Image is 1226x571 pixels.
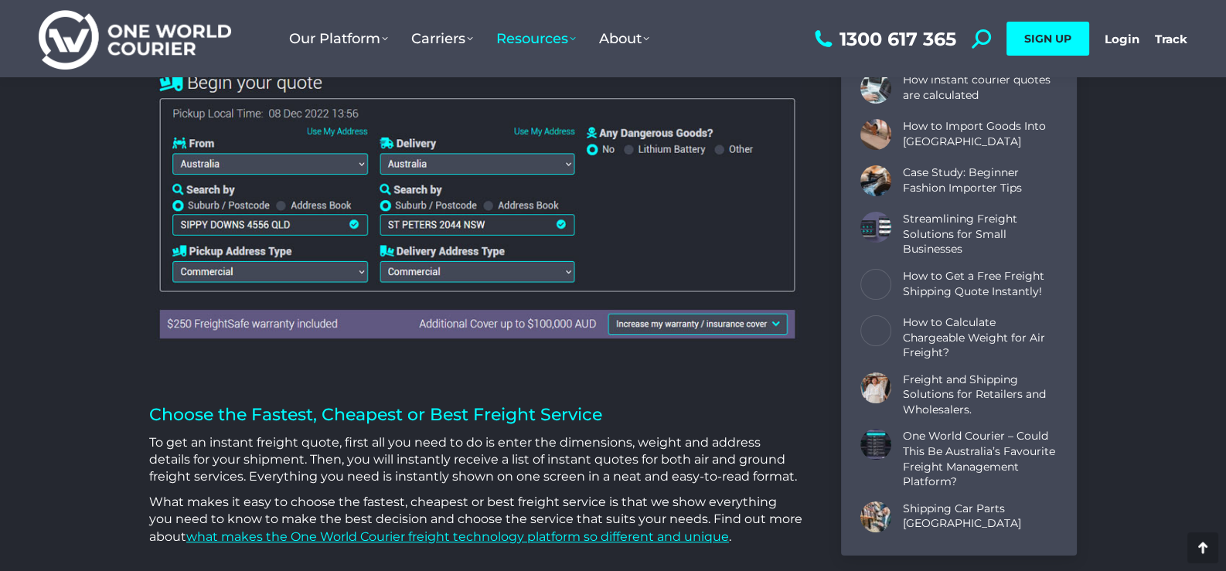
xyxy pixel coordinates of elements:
[496,30,576,47] span: Resources
[903,372,1057,418] a: Freight and Shipping Solutions for Retailers and Wholesalers.
[860,430,891,461] a: Post image
[860,119,891,150] a: Post image
[903,430,1057,490] a: One World Courier – Could This Be Australia’s Favourite Freight Management Platform?
[903,212,1057,257] a: Streamlining Freight Solutions for Small Businesses
[860,372,891,403] a: Post image
[1006,22,1089,56] a: SIGN UP
[149,63,802,345] img: One World Courier - begining a freight quote
[903,269,1057,299] a: How to Get a Free Freight Shipping Quote Instantly!
[289,30,388,47] span: Our Platform
[860,212,891,243] a: Post image
[400,15,485,63] a: Carriers
[186,529,729,544] a: what makes the One World Courier freight technology platform so different and unique
[860,165,891,196] a: Post image
[599,30,649,47] span: About
[903,165,1057,195] a: Case Study: Beginner Fashion Importer Tips
[1024,32,1071,46] span: SIGN UP
[1105,32,1139,46] a: Login
[149,381,802,427] h2: Choose the Fastest, Cheapest or Best Freight Service
[860,73,891,104] a: Post image
[903,315,1057,361] a: How to Calculate Chargeable Weight for Air Freight?
[149,434,802,486] p: To get an instant freight quote, first all you need to do is enter the dimensions, weight and add...
[485,15,587,63] a: Resources
[903,501,1057,532] a: Shipping Car Parts [GEOGRAPHIC_DATA]
[903,73,1057,103] a: How instant courier quotes are calculated
[39,8,231,70] img: One World Courier
[278,15,400,63] a: Our Platform
[587,15,661,63] a: About
[903,119,1057,149] a: How to Import Goods Into [GEOGRAPHIC_DATA]
[149,494,802,546] p: What makes it easy to choose the fastest, cheapest or best freight service is that we show everyt...
[860,315,891,346] a: Post image
[1155,32,1187,46] a: Track
[860,501,891,532] a: Post image
[411,30,473,47] span: Carriers
[811,29,956,49] a: 1300 617 365
[860,269,891,300] a: Post image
